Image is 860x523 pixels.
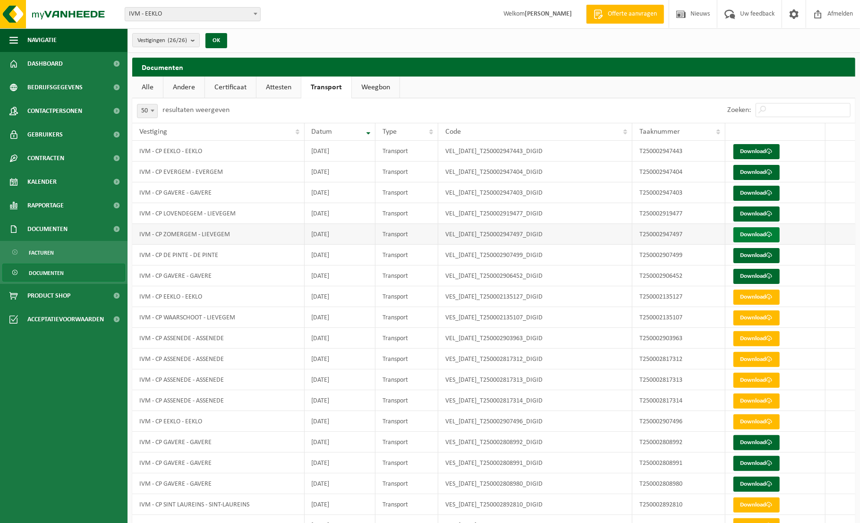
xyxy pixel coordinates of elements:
[132,203,305,224] td: IVM - CP LOVENDEGEM - LIEVEGEM
[305,453,375,473] td: [DATE]
[632,182,725,203] td: T250002947403
[438,203,632,224] td: VEL_[DATE]_T250002919477_DIGID
[256,77,301,98] a: Attesten
[125,7,261,21] span: IVM - EEKLO
[632,432,725,453] td: T250002808992
[375,432,438,453] td: Transport
[586,5,664,24] a: Offerte aanvragen
[132,453,305,473] td: IVM - CP GAVERE - GAVERE
[632,307,725,328] td: T250002135107
[375,369,438,390] td: Transport
[733,352,780,367] a: Download
[632,411,725,432] td: T250002907496
[375,286,438,307] td: Transport
[27,194,64,217] span: Rapportage
[639,128,680,136] span: Taaknummer
[632,453,725,473] td: T250002808991
[132,141,305,162] td: IVM - CP EEKLO - EEKLO
[632,224,725,245] td: T250002947497
[27,284,70,308] span: Product Shop
[632,349,725,369] td: T250002817312
[27,28,57,52] span: Navigatie
[29,264,64,282] span: Documenten
[137,34,187,48] span: Vestigingen
[438,182,632,203] td: VEL_[DATE]_T250002947403_DIGID
[375,307,438,328] td: Transport
[438,245,632,266] td: VEL_[DATE]_T250002907499_DIGID
[438,286,632,307] td: VES_[DATE]_T250002135127_DIGID
[438,453,632,473] td: VES_[DATE]_T250002808991_DIGID
[132,473,305,494] td: IVM - CP GAVERE - GAVERE
[733,144,780,159] a: Download
[27,52,63,76] span: Dashboard
[733,310,780,326] a: Download
[162,106,230,114] label: resultaten weergeven
[312,128,332,136] span: Datum
[305,286,375,307] td: [DATE]
[132,411,305,432] td: IVM - CP EEKLO - EEKLO
[305,245,375,266] td: [DATE]
[632,266,725,286] td: T250002906452
[733,227,780,242] a: Download
[305,224,375,245] td: [DATE]
[27,170,57,194] span: Kalender
[733,414,780,429] a: Download
[132,432,305,453] td: IVM - CP GAVERE - GAVERE
[438,162,632,182] td: VEL_[DATE]_T250002947404_DIGID
[132,182,305,203] td: IVM - CP GAVERE - GAVERE
[438,224,632,245] td: VEL_[DATE]_T250002947497_DIGID
[632,286,725,307] td: T250002135127
[352,77,400,98] a: Weegbon
[525,10,572,17] strong: [PERSON_NAME]
[375,453,438,473] td: Transport
[205,77,256,98] a: Certificaat
[139,128,167,136] span: Vestiging
[733,206,780,222] a: Download
[305,390,375,411] td: [DATE]
[605,9,659,19] span: Offerte aanvragen
[132,266,305,286] td: IVM - CP GAVERE - GAVERE
[2,243,125,261] a: Facturen
[438,473,632,494] td: VES_[DATE]_T250002808980_DIGID
[438,411,632,432] td: VEL_[DATE]_T250002907496_DIGID
[375,182,438,203] td: Transport
[305,349,375,369] td: [DATE]
[137,104,157,118] span: 50
[375,203,438,224] td: Transport
[438,369,632,390] td: VES_[DATE]_T250002817313_DIGID
[733,456,780,471] a: Download
[375,162,438,182] td: Transport
[375,473,438,494] td: Transport
[632,494,725,515] td: T250002892810
[132,349,305,369] td: IVM - CP ASSENEDE - ASSENEDE
[132,33,200,47] button: Vestigingen(26/26)
[375,328,438,349] td: Transport
[132,286,305,307] td: IVM - CP EEKLO - EEKLO
[438,432,632,453] td: VES_[DATE]_T250002808992_DIGID
[132,224,305,245] td: IVM - CP ZOMERGEM - LIEVEGEM
[375,390,438,411] td: Transport
[733,165,780,180] a: Download
[305,494,375,515] td: [DATE]
[733,269,780,284] a: Download
[27,123,63,146] span: Gebruikers
[305,182,375,203] td: [DATE]
[168,37,187,43] count: (26/26)
[305,328,375,349] td: [DATE]
[733,394,780,409] a: Download
[27,146,64,170] span: Contracten
[438,307,632,328] td: VES_[DATE]_T250002135107_DIGID
[438,349,632,369] td: VES_[DATE]_T250002817312_DIGID
[27,217,68,241] span: Documenten
[2,264,125,282] a: Documenten
[27,99,82,123] span: Contactpersonen
[137,104,158,118] span: 50
[438,266,632,286] td: VEL_[DATE]_T250002906452_DIGID
[438,141,632,162] td: VEL_[DATE]_T250002947443_DIGID
[305,266,375,286] td: [DATE]
[132,369,305,390] td: IVM - CP ASSENEDE - ASSENEDE
[301,77,351,98] a: Transport
[375,141,438,162] td: Transport
[27,308,104,331] span: Acceptatievoorwaarden
[305,473,375,494] td: [DATE]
